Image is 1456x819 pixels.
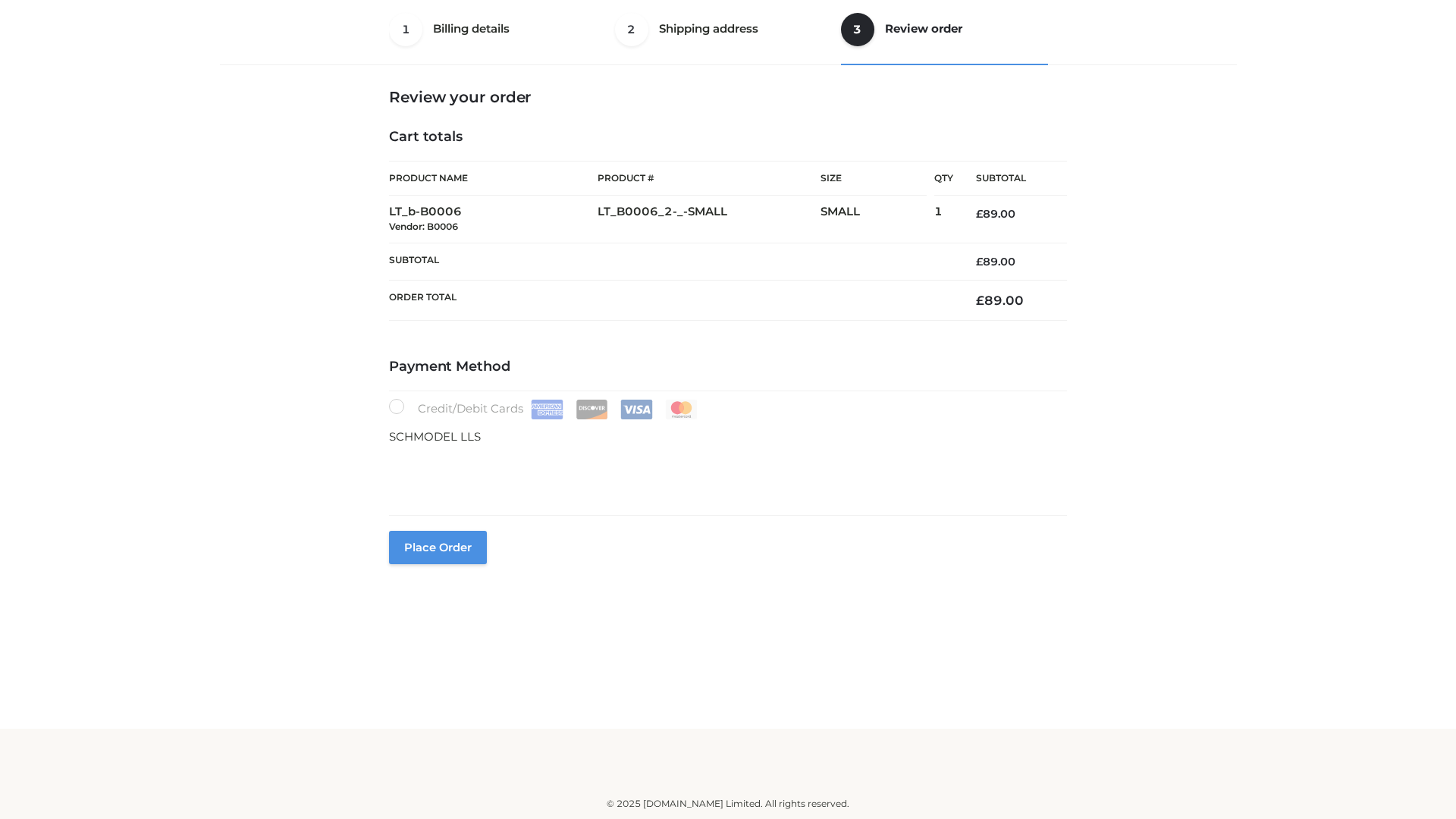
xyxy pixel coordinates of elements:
[389,88,1067,106] h3: Review your order
[225,796,1231,811] div: © 2025 [DOMAIN_NAME] Limited. All rights reserved.
[976,255,983,268] span: £
[389,129,1067,146] h4: Cart totals
[389,427,1067,447] p: SCHMODEL LLS
[576,400,608,419] img: Discover
[934,196,953,243] td: 1
[389,243,953,280] th: Subtotal
[620,400,653,419] img: Visa
[976,207,983,221] span: £
[389,399,699,419] label: Credit/Debit Cards
[976,255,1015,268] bdi: 89.00
[389,196,598,243] td: LT_b-B0006
[389,221,458,232] small: Vendor: B0006
[953,162,1067,196] th: Subtotal
[531,400,563,419] img: Amex
[389,161,598,196] th: Product Name
[386,443,1064,498] iframe: Secure payment input frame
[665,400,698,419] img: Mastercard
[389,359,1067,375] h4: Payment Method
[976,293,984,308] span: £
[598,161,821,196] th: Product #
[976,293,1024,308] bdi: 89.00
[821,196,934,243] td: SMALL
[934,161,953,196] th: Qty
[389,281,953,321] th: Order Total
[598,196,821,243] td: LT_B0006_2-_-SMALL
[821,162,927,196] th: Size
[389,531,487,564] button: Place order
[976,207,1015,221] bdi: 89.00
